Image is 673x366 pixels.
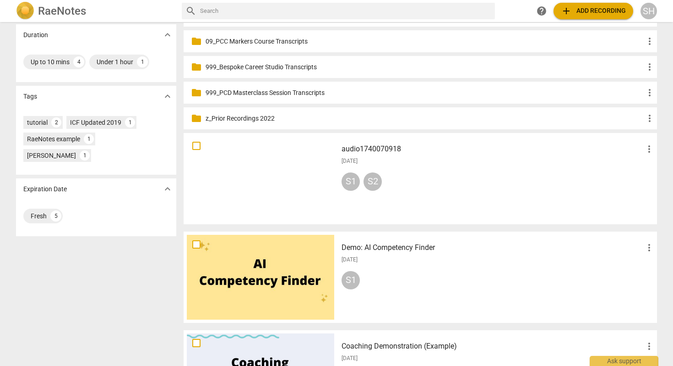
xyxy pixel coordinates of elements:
span: add [561,6,572,17]
div: S1 [342,172,360,191]
input: Search [200,4,491,18]
span: expand_more [162,29,173,40]
p: Expiration Date [23,184,67,194]
span: expand_more [162,91,173,102]
div: S1 [342,271,360,289]
button: Upload [554,3,633,19]
p: z_Prior Recordings 2022 [206,114,644,123]
img: Logo [16,2,34,20]
span: more_vert [644,341,655,352]
p: Tags [23,92,37,101]
span: [DATE] [342,157,358,165]
p: 999_PCD Masterclass Session Transcripts [206,88,644,98]
button: SH [640,3,657,19]
button: Show more [161,28,174,42]
div: 1 [137,56,148,67]
a: Demo: AI Competency Finder[DATE]S1 [187,235,654,320]
span: more_vert [644,87,655,98]
div: S2 [364,172,382,191]
span: [DATE] [342,355,358,362]
div: Under 1 hour [97,57,133,67]
span: more_vert [644,61,655,72]
div: ICF Updated 2019 [70,118,121,127]
div: Ask support [590,356,658,366]
span: help [536,6,547,17]
h3: audio1740070918 [342,144,644,155]
p: Duration [23,30,48,40]
div: RaeNotes example [27,134,80,144]
div: tutorial [27,118,48,127]
div: Up to 10 mins [31,57,70,67]
span: more_vert [644,113,655,124]
h2: RaeNotes [38,5,86,17]
span: [DATE] [342,256,358,264]
span: folder [191,36,202,47]
div: Fresh [31,211,47,221]
h3: Demo: AI Competency Finder [342,242,644,253]
div: 2 [51,117,61,128]
h3: Coaching Demonstration (Example) [342,341,644,352]
span: search [185,6,196,17]
a: LogoRaeNotes [16,2,174,20]
span: folder [191,61,202,72]
span: folder [191,87,202,98]
p: 09_PCC Markers Course Transcripts [206,37,644,46]
span: more_vert [644,242,655,253]
div: 4 [73,56,84,67]
a: Help [533,3,550,19]
span: folder [191,113,202,124]
div: 1 [80,150,90,161]
button: Show more [161,182,174,196]
span: more_vert [644,144,655,155]
div: 1 [125,117,135,128]
p: 999_Bespoke Career Studio Transcripts [206,62,644,72]
span: more_vert [644,36,655,47]
div: 5 [50,211,61,222]
div: 1 [84,134,94,144]
span: expand_more [162,183,173,194]
button: Show more [161,89,174,103]
a: audio1740070918[DATE]S1S2 [187,136,654,221]
div: [PERSON_NAME] [27,151,76,160]
span: Add recording [561,6,626,17]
